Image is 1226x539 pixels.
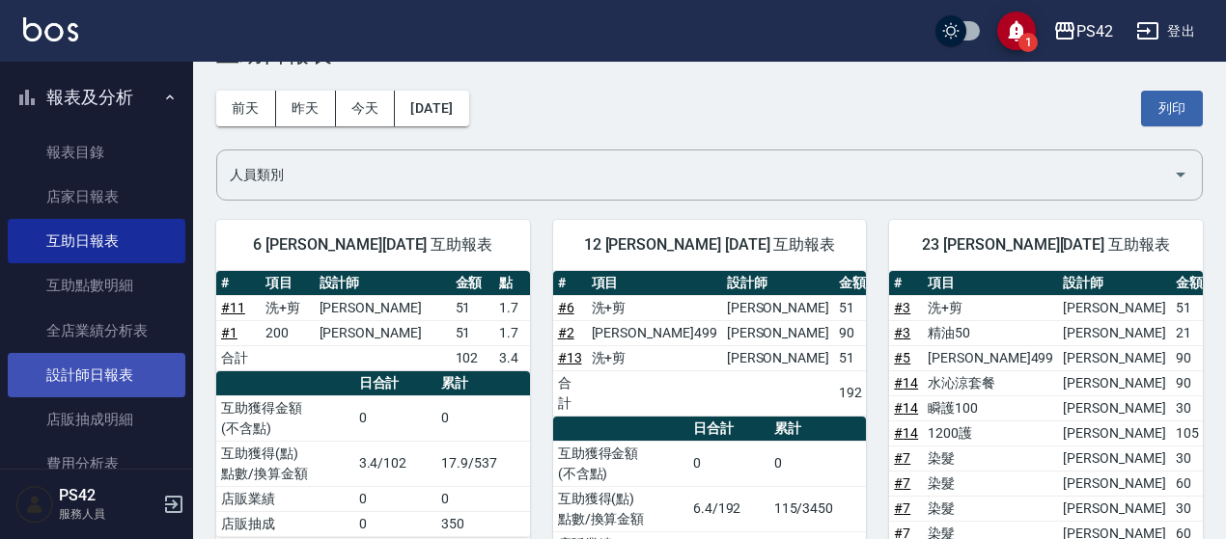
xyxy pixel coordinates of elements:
[494,320,529,345] td: 1.7
[494,345,529,370] td: 3.4
[894,450,910,466] a: #7
[1018,33,1038,52] span: 1
[912,235,1180,255] span: 23 [PERSON_NAME][DATE] 互助報表
[997,12,1036,50] button: save
[216,441,354,486] td: 互助獲得(點) 點數/換算金額
[894,300,910,315] a: #3
[834,345,871,370] td: 51
[8,175,185,219] a: 店家日報表
[1171,370,1208,395] td: 90
[315,295,451,320] td: [PERSON_NAME]
[587,271,722,296] th: 項目
[395,91,468,126] button: [DATE]
[1171,345,1208,370] td: 90
[1171,420,1208,445] td: 105
[553,370,587,416] td: 合計
[261,295,315,320] td: 洗+剪
[553,441,688,486] td: 互助獲得金額 (不含點)
[894,500,910,516] a: #7
[354,441,436,486] td: 3.4/102
[558,300,574,315] a: #6
[315,271,451,296] th: 設計師
[8,397,185,442] a: 店販抽成明細
[923,395,1058,420] td: 瞬護100
[834,370,871,416] td: 192
[261,271,315,296] th: 項目
[354,511,436,536] td: 0
[451,345,495,370] td: 102
[1171,471,1208,496] td: 60
[315,320,451,345] td: [PERSON_NAME]
[889,271,923,296] th: #
[354,486,436,511] td: 0
[225,158,1165,192] input: 人員名稱
[722,345,834,370] td: [PERSON_NAME]
[722,271,834,296] th: 設計師
[834,320,871,345] td: 90
[587,295,722,320] td: 洗+剪
[1058,445,1170,471] td: [PERSON_NAME]
[923,370,1058,395] td: 水沁涼套餐
[1058,320,1170,345] td: [PERSON_NAME]
[221,300,245,315] a: #11
[59,486,157,505] h5: PS42
[1058,370,1170,395] td: [PERSON_NAME]
[769,486,867,531] td: 115/3450
[8,219,185,263] a: 互助日報表
[15,485,54,524] img: Person
[923,445,1058,471] td: 染髮
[894,350,910,365] a: #5
[688,486,769,531] td: 6.4/192
[923,271,1058,296] th: 項目
[261,320,315,345] td: 200
[923,295,1058,320] td: 洗+剪
[1058,271,1170,296] th: 設計師
[1141,91,1203,126] button: 列印
[216,91,276,126] button: 前天
[1058,496,1170,521] td: [PERSON_NAME]
[1058,471,1170,496] td: [PERSON_NAME]
[59,505,157,523] p: 服務人員
[216,271,261,296] th: #
[587,345,722,370] td: 洗+剪
[894,475,910,491] a: #7
[8,442,185,486] a: 費用分析表
[834,295,871,320] td: 51
[834,271,871,296] th: 金額
[576,235,844,255] span: 12 [PERSON_NAME] [DATE] 互助報表
[769,417,867,442] th: 累計
[1058,420,1170,445] td: [PERSON_NAME]
[436,371,530,396] th: 累計
[354,371,436,396] th: 日合計
[451,271,495,296] th: 金額
[1058,345,1170,370] td: [PERSON_NAME]
[436,511,530,536] td: 350
[276,91,336,126] button: 昨天
[436,395,530,441] td: 0
[451,295,495,320] td: 51
[923,471,1058,496] td: 染髮
[923,345,1058,370] td: [PERSON_NAME]499
[587,320,722,345] td: [PERSON_NAME]499
[23,17,78,41] img: Logo
[722,295,834,320] td: [PERSON_NAME]
[494,295,529,320] td: 1.7
[1058,395,1170,420] td: [PERSON_NAME]
[8,130,185,175] a: 報表目錄
[1128,13,1203,49] button: 登出
[8,72,185,122] button: 報表及分析
[216,345,261,370] td: 合計
[1058,295,1170,320] td: [PERSON_NAME]
[8,263,185,308] a: 互助點數明細
[894,325,910,340] a: #3
[1171,271,1208,296] th: 金額
[451,320,495,345] td: 51
[1171,445,1208,471] td: 30
[894,375,918,391] a: #14
[221,325,237,340] a: #1
[688,441,769,486] td: 0
[553,271,587,296] th: #
[239,235,507,255] span: 6 [PERSON_NAME][DATE] 互助報表
[1045,12,1121,51] button: PS42
[1076,19,1113,43] div: PS42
